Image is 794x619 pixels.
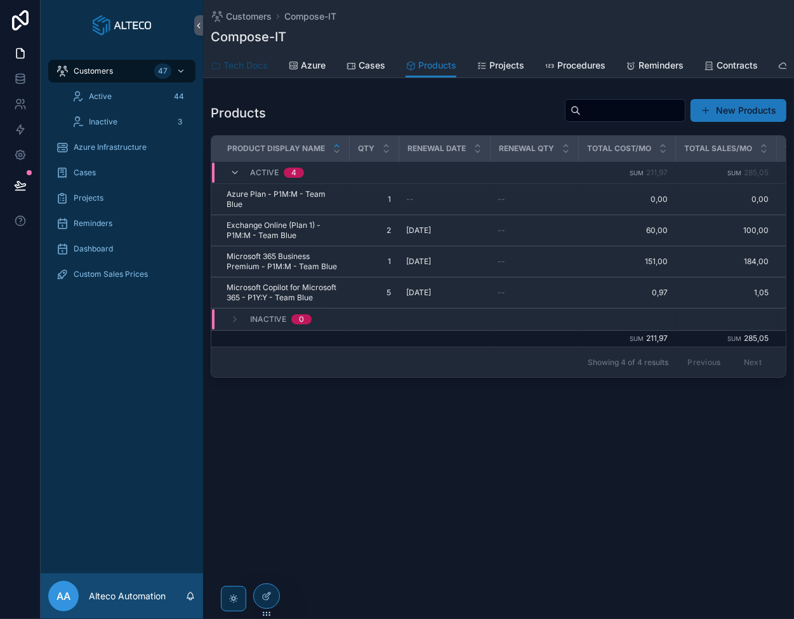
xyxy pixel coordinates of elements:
a: [DATE] [407,288,483,298]
a: Compose-IT [284,10,336,23]
small: Sum [630,170,644,176]
span: Tech Docs [223,59,268,72]
a: Projects [48,187,195,210]
a: Reminders [48,212,195,235]
span: Reminders [639,59,684,72]
a: [DATE] [407,256,483,267]
a: Procedures [545,54,605,79]
a: Azure [288,54,326,79]
a: -- [498,288,571,298]
a: 0,00 [586,194,668,204]
span: Product display name [227,143,325,154]
a: 5 [357,288,392,298]
span: Contracts [717,59,758,72]
span: Renewal qty [499,143,554,154]
span: Total cost/Mo [587,143,651,154]
h1: Products [211,104,266,122]
a: Customers47 [48,60,195,83]
a: Reminders [626,54,684,79]
span: Customers [74,66,113,76]
span: Products [418,59,456,72]
span: Qty [358,143,374,154]
a: Exchange Online (Plan 1) - P1M:M - Team Blue [227,220,342,241]
span: Procedures [557,59,605,72]
div: 4 [291,168,296,178]
a: Contracts [704,54,758,79]
span: Renewal date [407,143,466,154]
a: 1 [357,256,392,267]
a: Active44 [63,85,195,108]
span: Azure [301,59,326,72]
div: 47 [154,63,171,79]
a: Azure Infrastructure [48,136,195,159]
span: Inactive [250,314,286,324]
a: 1 [357,194,392,204]
span: Custom Sales Prices [74,269,148,279]
a: 0,97 [586,288,668,298]
span: Customers [226,10,272,23]
a: New Products [691,99,786,122]
div: scrollable content [41,51,203,302]
span: -- [498,288,506,298]
a: Cases [48,161,195,184]
span: 285,05 [744,333,769,343]
a: 60,00 [586,225,668,236]
span: Cases [359,59,385,72]
span: Showing 4 of 4 results [588,357,668,368]
a: -- [498,256,571,267]
a: 1,05 [684,288,769,298]
div: 44 [170,89,188,104]
small: Sum [728,335,742,342]
a: -- [498,225,571,236]
a: Microsoft 365 Business Premium - P1M:M - Team Blue [227,251,342,272]
span: Cases [74,168,96,178]
span: Azure Plan - P1M:M - Team Blue [227,189,342,210]
h1: Compose-IT [211,28,286,46]
span: -- [498,194,506,204]
a: 151,00 [586,256,668,267]
div: 0 [299,314,304,324]
a: Cases [346,54,385,79]
span: Reminders [74,218,112,229]
small: Sum [728,170,742,176]
span: -- [498,256,506,267]
a: [DATE] [407,225,483,236]
span: [DATE] [407,256,432,267]
span: Active [89,91,112,102]
img: App logo [93,15,151,36]
span: Azure Infrastructure [74,142,147,152]
a: Projects [477,54,524,79]
span: [DATE] [407,225,432,236]
span: 211,97 [647,168,668,177]
a: -- [407,194,483,204]
span: 211,97 [647,333,668,343]
span: Active [250,168,279,178]
span: -- [498,225,506,236]
a: Dashboard [48,237,195,260]
span: 285,05 [744,168,769,177]
a: 0,00 [684,194,769,204]
a: Customers [211,10,272,23]
span: Total sales/Mo [684,143,752,154]
p: Alteco Automation [89,590,166,602]
a: Products [406,54,456,78]
span: Projects [489,59,524,72]
a: 100,00 [684,225,769,236]
a: -- [498,194,571,204]
a: 184,00 [684,256,769,267]
a: 2 [357,225,392,236]
div: 3 [173,114,188,130]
